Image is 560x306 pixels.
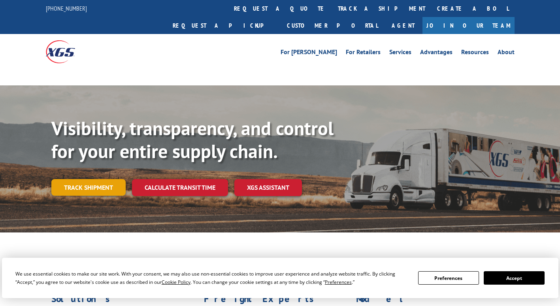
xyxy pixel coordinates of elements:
a: Resources [461,49,489,58]
a: About [498,49,515,58]
a: [PHONE_NUMBER] [46,4,87,12]
button: Accept [484,271,545,285]
a: Services [389,49,411,58]
a: Calculate transit time [132,179,228,196]
div: Cookie Consent Prompt [2,258,558,298]
div: We use essential cookies to make our site work. With your consent, we may also use non-essential ... [15,270,409,286]
span: Preferences [325,279,352,285]
a: Join Our Team [422,17,515,34]
a: Customer Portal [281,17,384,34]
b: Visibility, transparency, and control for your entire supply chain. [51,116,334,163]
a: Track shipment [51,179,126,196]
button: Preferences [418,271,479,285]
a: For Retailers [346,49,381,58]
a: Advantages [420,49,453,58]
a: XGS ASSISTANT [234,179,302,196]
span: Cookie Policy [162,279,190,285]
a: For [PERSON_NAME] [281,49,337,58]
a: Agent [384,17,422,34]
a: Request a pickup [167,17,281,34]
